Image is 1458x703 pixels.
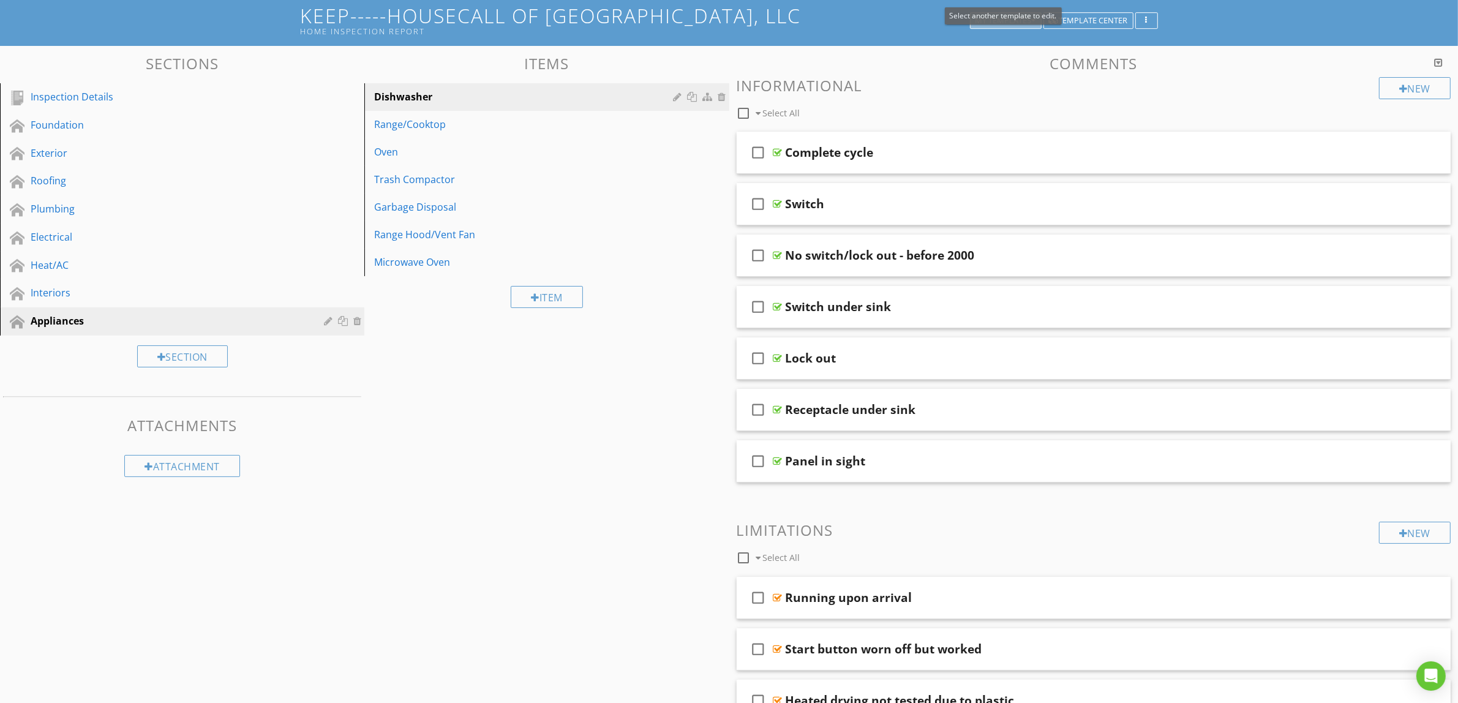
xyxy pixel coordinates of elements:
[374,117,677,132] div: Range/Cooktop
[31,258,306,273] div: Heat/AC
[374,145,677,159] div: Oven
[749,583,768,612] i: check_box_outline_blank
[301,26,974,36] div: Home Inspection Report
[374,89,677,104] div: Dishwasher
[124,455,240,477] div: Attachment
[786,145,874,160] div: Complete cycle
[749,189,768,219] i: check_box_outline_blank
[737,55,1451,72] h3: Comments
[737,77,1451,94] h3: Informational
[1043,14,1133,25] a: Template Center
[1416,661,1446,691] div: Open Intercom Messenger
[749,241,768,270] i: check_box_outline_blank
[31,89,306,104] div: Inspection Details
[786,590,912,605] div: Running upon arrival
[137,345,228,367] div: Section
[786,248,975,263] div: No switch/lock out - before 2000
[786,402,916,417] div: Receptacle under sink
[749,395,768,424] i: check_box_outline_blank
[31,285,306,300] div: Interiors
[762,107,800,119] span: Select All
[31,314,306,328] div: Appliances
[786,454,866,468] div: Panel in sight
[31,201,306,216] div: Plumbing
[970,12,1042,29] button: My Templates
[31,173,306,188] div: Roofing
[762,552,800,563] span: Select All
[374,227,677,242] div: Range Hood/Vent Fan
[1049,17,1128,25] div: Template Center
[511,286,583,308] div: Item
[31,230,306,244] div: Electrical
[737,522,1451,538] h3: Limitations
[749,138,768,167] i: check_box_outline_blank
[975,17,1036,25] div: My Templates
[31,118,306,132] div: Foundation
[1379,77,1451,99] div: New
[786,642,982,656] div: Start button worn off but worked
[374,255,677,269] div: Microwave Oven
[301,5,1158,36] h1: KEEP-----HouseCall of [GEOGRAPHIC_DATA], LLC
[1043,12,1133,29] button: Template Center
[749,292,768,321] i: check_box_outline_blank
[786,351,836,366] div: Lock out
[749,634,768,664] i: check_box_outline_blank
[364,55,729,72] h3: Items
[31,146,306,160] div: Exterior
[786,299,892,314] div: Switch under sink
[1379,522,1451,544] div: New
[374,172,677,187] div: Trash Compactor
[749,344,768,373] i: check_box_outline_blank
[749,446,768,476] i: check_box_outline_blank
[374,200,677,214] div: Garbage Disposal
[786,197,825,211] div: Switch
